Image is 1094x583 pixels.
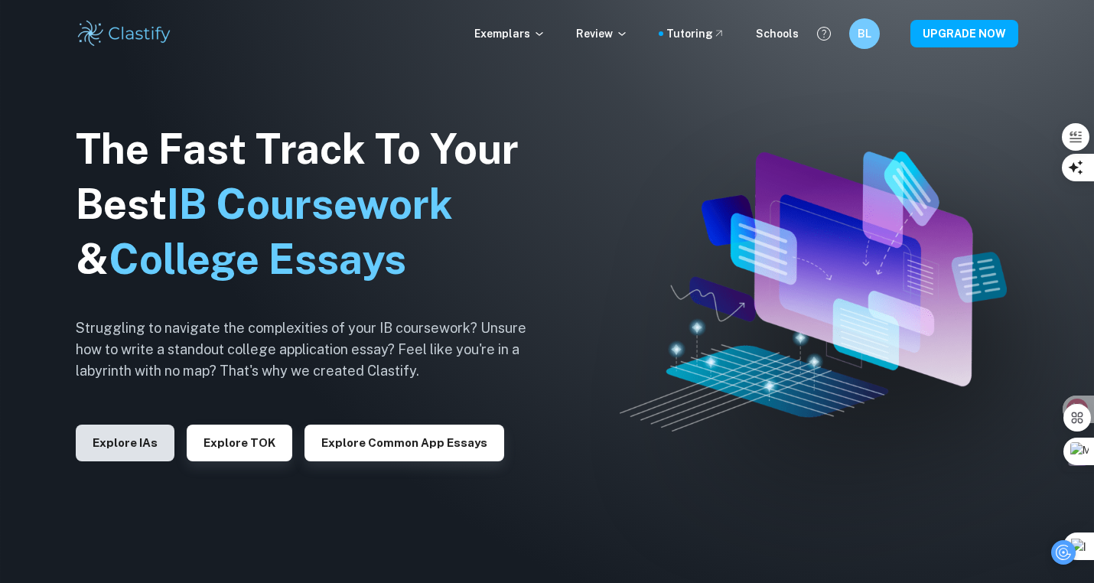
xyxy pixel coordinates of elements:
img: Clastify logo [76,18,173,49]
a: Tutoring [666,25,725,42]
img: Clastify hero [620,151,1007,432]
p: Exemplars [474,25,545,42]
p: Review [576,25,628,42]
button: UPGRADE NOW [910,20,1018,47]
a: Explore IAs [76,435,174,449]
button: BL [849,18,880,49]
button: Explore IAs [76,425,174,461]
h6: BL [856,25,874,42]
a: Explore TOK [187,435,292,449]
a: Schools [756,25,799,42]
h6: Struggling to navigate the complexities of your IB coursework? Unsure how to write a standout col... [76,318,550,382]
span: College Essays [109,235,406,283]
button: Help and Feedback [811,21,837,47]
button: Explore Common App essays [304,425,504,461]
h1: The Fast Track To Your Best & [76,122,550,287]
a: Explore Common App essays [304,435,504,449]
button: Explore TOK [187,425,292,461]
span: IB Coursework [167,180,453,228]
